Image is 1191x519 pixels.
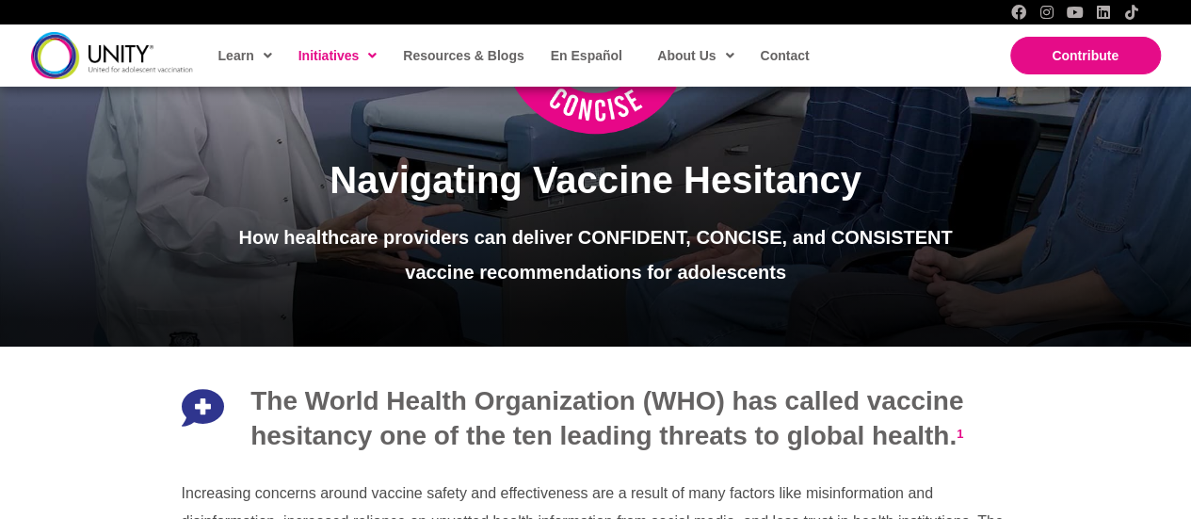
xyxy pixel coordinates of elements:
a: Contact [750,34,816,77]
span: The World Health Organization (WHO) has called vaccine hesitancy one of the ten leading threats t... [250,386,963,449]
a: En Español [541,34,630,77]
span: Contribute [1052,48,1119,63]
a: Contribute [1010,37,1161,74]
a: About Us [648,34,741,77]
span: Resources & Blogs [403,48,523,63]
img: unity-logo-dark [31,32,193,78]
a: Resources & Blogs [394,34,531,77]
span: Navigating Vaccine Hesitancy [330,159,861,201]
sup: 1 [957,427,963,441]
a: Facebook [1011,5,1026,20]
span: About Us [657,41,733,70]
a: Instagram [1039,5,1054,20]
a: TikTok [1124,5,1139,20]
a: LinkedIn [1096,5,1111,20]
p: How healthcare providers can deliver CONFIDENT, CONCISE, and CONSISTENT vaccine recommendations f... [207,220,985,290]
span: Learn [218,41,272,70]
span: Contact [760,48,809,63]
span: En Español [551,48,622,63]
a: 1 [957,421,963,450]
a: YouTube [1068,5,1083,20]
span: Initiatives [298,41,378,70]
